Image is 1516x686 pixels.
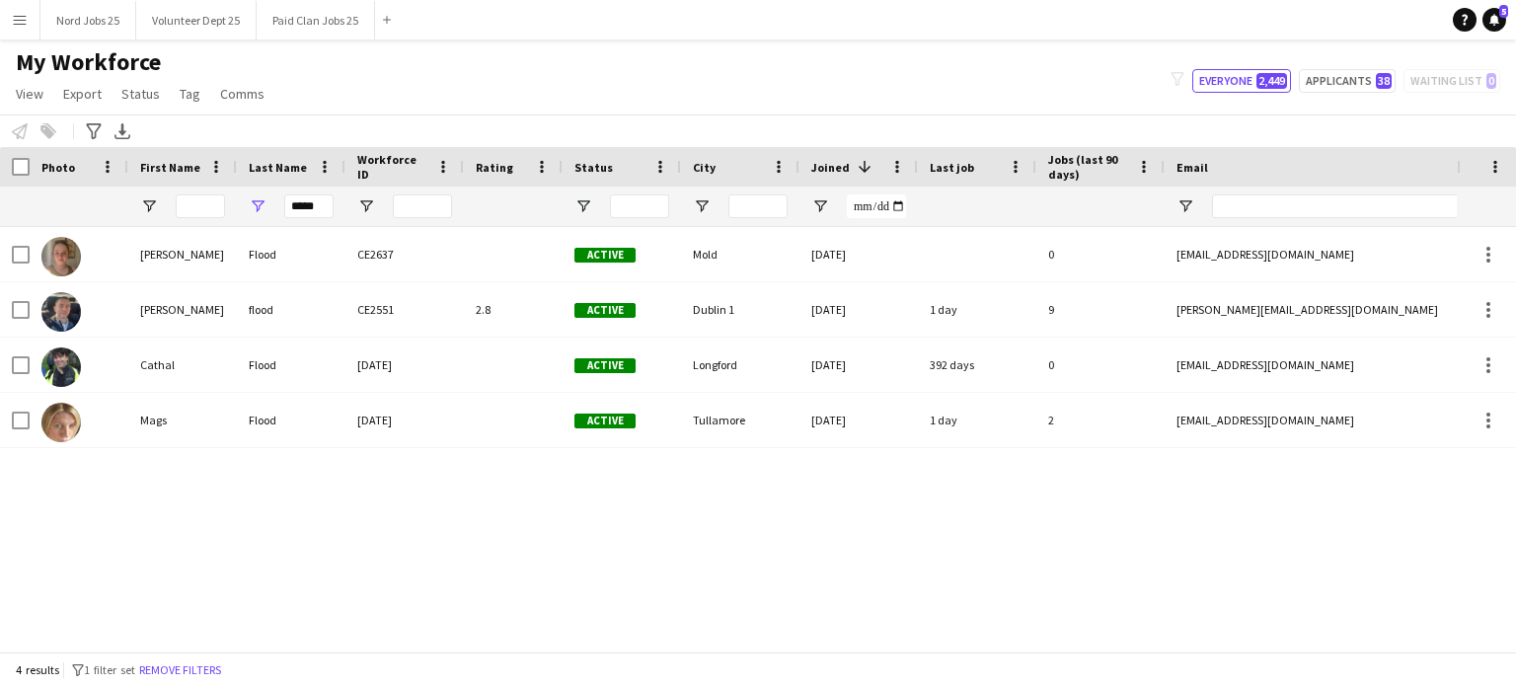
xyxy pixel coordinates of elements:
[128,338,237,392] div: Cathal
[237,338,345,392] div: Flood
[681,282,799,337] div: Dublin 1
[574,358,636,373] span: Active
[84,662,135,677] span: 1 filter set
[799,338,918,392] div: [DATE]
[811,197,829,215] button: Open Filter Menu
[574,248,636,263] span: Active
[140,197,158,215] button: Open Filter Menu
[114,81,168,107] a: Status
[249,197,266,215] button: Open Filter Menu
[176,194,225,218] input: First Name Filter Input
[1036,393,1165,447] div: 2
[1036,227,1165,281] div: 0
[1256,73,1287,89] span: 2,449
[257,1,375,39] button: Paid Clan Jobs 25
[40,1,136,39] button: Nord Jobs 25
[237,393,345,447] div: Flood
[180,85,200,103] span: Tag
[345,393,464,447] div: [DATE]
[41,237,81,276] img: Meghan Flood
[464,282,563,337] div: 2.8
[1036,282,1165,337] div: 9
[111,119,134,143] app-action-btn: Export XLSX
[16,85,43,103] span: View
[799,282,918,337] div: [DATE]
[610,194,669,218] input: Status Filter Input
[693,197,711,215] button: Open Filter Menu
[1176,160,1208,175] span: Email
[930,160,974,175] span: Last job
[728,194,788,218] input: City Filter Input
[1299,69,1396,93] button: Applicants38
[41,292,81,332] img: chris flood
[136,1,257,39] button: Volunteer Dept 25
[357,152,428,182] span: Workforce ID
[16,47,161,77] span: My Workforce
[135,659,225,681] button: Remove filters
[128,282,237,337] div: [PERSON_NAME]
[41,160,75,175] span: Photo
[55,81,110,107] a: Export
[1176,197,1194,215] button: Open Filter Menu
[693,160,716,175] span: City
[799,393,918,447] div: [DATE]
[237,227,345,281] div: Flood
[811,160,850,175] span: Joined
[128,227,237,281] div: [PERSON_NAME]
[681,338,799,392] div: Longford
[918,393,1036,447] div: 1 day
[476,160,513,175] span: Rating
[128,393,237,447] div: Mags
[345,227,464,281] div: CE2637
[63,85,102,103] span: Export
[284,194,334,218] input: Last Name Filter Input
[681,227,799,281] div: Mold
[8,81,51,107] a: View
[121,85,160,103] span: Status
[847,194,906,218] input: Joined Filter Input
[681,393,799,447] div: Tullamore
[393,194,452,218] input: Workforce ID Filter Input
[574,197,592,215] button: Open Filter Menu
[357,197,375,215] button: Open Filter Menu
[41,347,81,387] img: Cathal Flood
[1376,73,1392,89] span: 38
[140,160,200,175] span: First Name
[574,303,636,318] span: Active
[345,282,464,337] div: CE2551
[249,160,307,175] span: Last Name
[220,85,265,103] span: Comms
[918,282,1036,337] div: 1 day
[574,414,636,428] span: Active
[799,227,918,281] div: [DATE]
[345,338,464,392] div: [DATE]
[1036,338,1165,392] div: 0
[237,282,345,337] div: flood
[574,160,613,175] span: Status
[1192,69,1291,93] button: Everyone2,449
[172,81,208,107] a: Tag
[918,338,1036,392] div: 392 days
[41,403,81,442] img: Mags Flood
[212,81,272,107] a: Comms
[1048,152,1129,182] span: Jobs (last 90 days)
[1482,8,1506,32] a: 5
[82,119,106,143] app-action-btn: Advanced filters
[1499,5,1508,18] span: 5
